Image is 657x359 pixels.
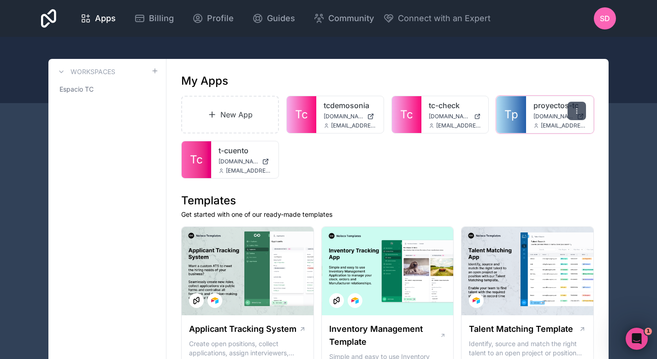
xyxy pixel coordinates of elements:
[600,13,610,24] span: SD
[211,297,219,304] img: Airtable Logo
[324,113,363,120] span: [DOMAIN_NAME]
[7,0,151,66] div: No worries at all, thank you for letting me know. Take your time testing it, and just message me ...
[6,4,24,21] button: go back
[533,113,586,120] a: [DOMAIN_NAME]
[219,158,271,165] a: [DOMAIN_NAME]
[33,85,177,168] div: Good morning, I've tried what you did and it works fine. Now, what do I do next? I mean, I have t...
[158,277,173,291] button: Send a message…
[328,12,374,25] span: Community
[400,107,413,122] span: Tc
[41,91,170,163] div: Good morning, I've tried what you did and it works fine. Now, what do I do next? I mean, I have t...
[95,12,116,25] span: Apps
[190,152,203,167] span: Tc
[127,8,181,29] a: Billing
[59,85,94,94] span: Espacio TC
[73,8,123,29] a: Apps
[207,12,234,25] span: Profile
[45,12,63,21] p: Active
[185,8,241,29] a: Profile
[8,261,177,277] textarea: Message…
[7,176,177,284] div: David says…
[59,280,66,288] button: Start recording
[429,113,481,120] a: [DOMAIN_NAME]
[219,145,271,156] a: t-cuento
[645,328,652,335] span: 1
[473,297,480,304] img: Airtable Logo
[56,66,115,77] a: Workspaces
[469,339,586,358] p: Identify, source and match the right talent to an open project or position with our Talent Matchi...
[351,297,359,304] img: Airtable Logo
[429,100,481,111] a: tc-check
[267,12,295,25] span: Guides
[181,193,594,208] h1: Templates
[504,107,518,122] span: Tp
[44,280,51,288] button: Gif picker
[181,74,228,88] h1: My Apps
[324,100,376,111] a: tcdemosonia
[295,107,308,122] span: Tc
[26,5,41,20] img: Profile image for David
[144,4,162,21] button: Home
[71,67,115,76] h3: Workspaces
[7,73,177,85] div: [DATE]
[533,113,573,120] span: [DOMAIN_NAME]
[392,96,421,133] a: Tc
[149,12,174,25] span: Billing
[189,339,306,358] p: Create open positions, collect applications, assign interviewers, centralise candidate feedback a...
[331,122,376,129] span: [EMAIL_ADDRESS][DOMAIN_NAME]
[541,122,586,129] span: [EMAIL_ADDRESS][DOMAIN_NAME]
[181,210,594,219] p: Get started with one of our ready-made templates
[182,141,211,178] a: Tc
[162,4,178,20] div: Close
[56,81,159,98] a: Espacio TC
[219,158,258,165] span: [DOMAIN_NAME]
[245,8,302,29] a: Guides
[226,167,271,174] span: [EMAIL_ADDRESS][DOMAIN_NAME]
[7,85,177,176] div: Sonia says…
[306,8,381,29] a: Community
[398,12,491,25] span: Connect with an Expert
[7,176,151,268] div: Hey [PERSON_NAME], [PERSON_NAME] hereCan you clarify what you meant by: Has everything I've added...
[469,323,573,336] h1: Talent Matching Template
[15,181,144,262] div: Hey [PERSON_NAME], [PERSON_NAME] here Can you clarify what you meant by: Has everything I've adde...
[29,280,36,288] button: Emoji picker
[329,323,440,348] h1: Inventory Management Template
[436,122,481,129] span: [EMAIL_ADDRESS][DOMAIN_NAME]
[287,96,316,133] a: Tc
[15,6,144,60] div: No worries at all, thank you for letting me know. Take your time testing it, and just message me ...
[429,113,471,120] span: [DOMAIN_NAME]
[324,113,376,120] a: [DOMAIN_NAME]
[383,12,491,25] button: Connect with an Expert
[189,323,296,336] h1: Applicant Tracking System
[533,100,586,111] a: proyectos-tc
[14,280,22,288] button: Upload attachment
[45,5,105,12] h1: [PERSON_NAME]
[626,328,648,350] iframe: Intercom live chat
[181,96,279,133] a: New App
[497,96,526,133] a: Tp
[7,0,177,73] div: Caleb says…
